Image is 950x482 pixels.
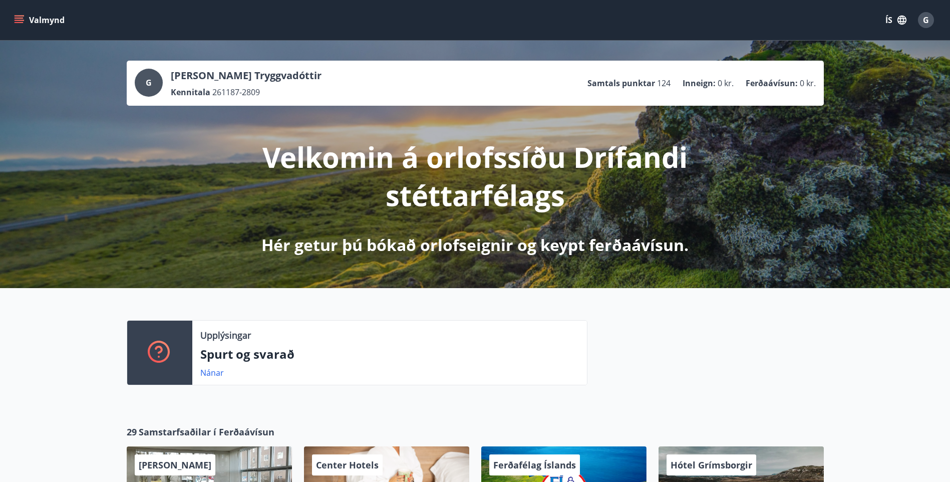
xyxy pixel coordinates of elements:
[139,459,211,471] span: [PERSON_NAME]
[657,78,671,89] span: 124
[200,346,579,363] p: Spurt og svarað
[493,459,576,471] span: Ferðafélag Íslands
[127,425,137,438] span: 29
[171,69,322,83] p: [PERSON_NAME] Tryggvadóttir
[146,77,152,88] span: G
[316,459,379,471] span: Center Hotels
[212,87,260,98] span: 261187-2809
[671,459,752,471] span: Hótel Grímsborgir
[587,78,655,89] p: Samtals punktar
[923,15,929,26] span: G
[718,78,734,89] span: 0 kr.
[261,234,689,256] p: Hér getur þú bókað orlofseignir og keypt ferðaávísun.
[914,8,938,32] button: G
[880,11,912,29] button: ÍS
[746,78,798,89] p: Ferðaávísun :
[800,78,816,89] span: 0 kr.
[12,11,69,29] button: menu
[139,425,274,438] span: Samstarfsaðilar í Ferðaávísun
[171,87,210,98] p: Kennitala
[200,329,251,342] p: Upplýsingar
[211,138,740,214] p: Velkomin á orlofssíðu Drífandi stéttarfélags
[200,367,224,378] a: Nánar
[683,78,716,89] p: Inneign :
